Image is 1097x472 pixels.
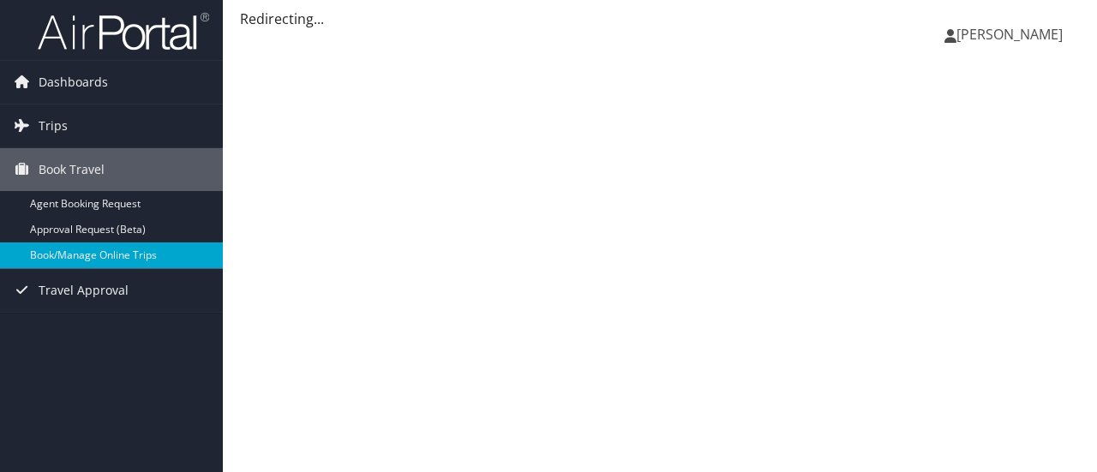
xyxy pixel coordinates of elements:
span: [PERSON_NAME] [956,25,1063,44]
div: Redirecting... [240,9,1080,29]
img: airportal-logo.png [38,11,209,51]
span: Trips [39,105,68,147]
span: Dashboards [39,61,108,104]
span: Book Travel [39,148,105,191]
a: [PERSON_NAME] [944,9,1080,60]
span: Travel Approval [39,269,129,312]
